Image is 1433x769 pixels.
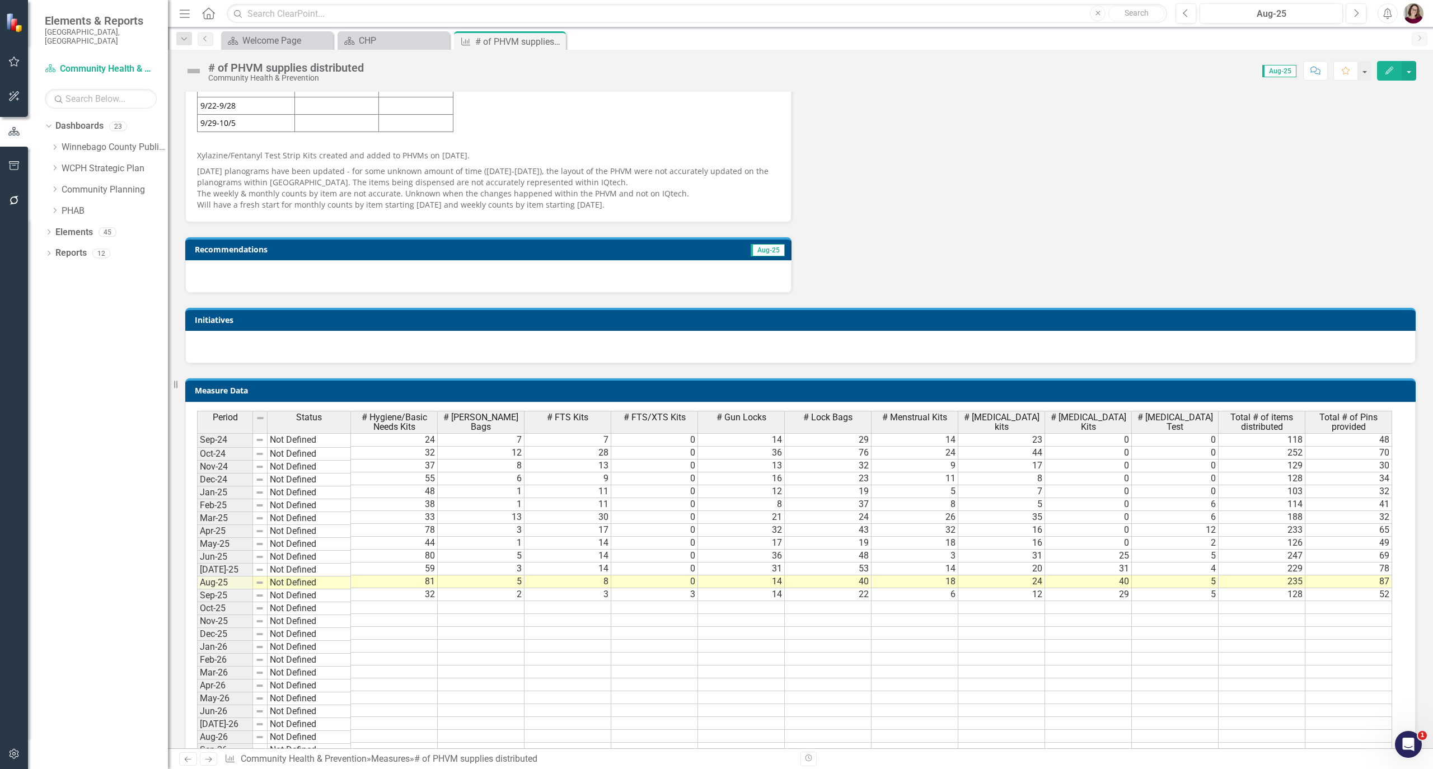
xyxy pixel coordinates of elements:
td: 1 [438,485,525,498]
img: 8DAGhfEEPCf229AAAAAElFTkSuQmCC [255,552,264,561]
td: Not Defined [268,692,351,705]
td: Not Defined [268,512,351,525]
td: Aug-25 [197,576,253,589]
h3: Initiatives [195,316,1410,324]
a: Dashboards [55,120,104,133]
td: 3 [611,588,698,601]
td: [DATE]-25 [197,564,253,576]
td: 0 [1045,433,1132,447]
td: 23 [785,472,872,485]
td: 0 [1132,447,1219,459]
img: 8DAGhfEEPCf229AAAAAElFTkSuQmCC [255,501,264,510]
td: Sep-25 [197,589,253,602]
span: Period [213,412,238,423]
td: 70 [1305,447,1392,459]
td: 14 [525,550,611,562]
td: 35 [958,511,1045,524]
td: 26 [872,511,958,524]
td: Not Defined [268,538,351,551]
img: 8DAGhfEEPCf229AAAAAElFTkSuQmCC [256,414,265,423]
td: 0 [611,575,698,588]
td: 13 [525,459,611,472]
img: 8DAGhfEEPCf229AAAAAElFTkSuQmCC [255,488,264,497]
td: 0 [611,472,698,485]
td: 80 [351,550,438,562]
img: 8DAGhfEEPCf229AAAAAElFTkSuQmCC [255,655,264,664]
td: 8 [872,498,958,511]
td: 40 [785,575,872,588]
td: 78 [351,524,438,537]
td: 31 [698,562,785,575]
td: 3 [438,524,525,537]
img: 8DAGhfEEPCf229AAAAAElFTkSuQmCC [255,591,264,600]
td: 9/22-9/28 [198,97,295,114]
td: Not Defined [268,731,351,744]
div: » » [224,753,792,766]
td: 0 [1132,433,1219,447]
td: 5 [438,550,525,562]
a: Community Planning [62,184,168,196]
img: 8DAGhfEEPCf229AAAAAElFTkSuQmCC [255,681,264,690]
td: 14 [872,433,958,447]
a: Elements [55,226,93,239]
td: May-26 [197,692,253,705]
td: 129 [1219,459,1305,472]
td: 19 [785,485,872,498]
td: 78 [1305,562,1392,575]
td: 5 [1132,550,1219,562]
td: 28 [525,447,611,459]
span: # Gun Locks [716,412,766,423]
td: Not Defined [268,461,351,473]
td: 0 [611,498,698,511]
img: Sarahjean Schluechtermann [1403,3,1423,24]
td: Apr-25 [197,525,253,538]
img: 8DAGhfEEPCf229AAAAAElFTkSuQmCC [255,707,264,716]
span: Total # of items distributed [1221,412,1303,432]
td: 17 [698,537,785,550]
td: 0 [611,550,698,562]
a: Measures [371,753,410,764]
td: 0 [1045,511,1132,524]
td: 4 [1132,562,1219,575]
td: 48 [351,485,438,498]
td: Jan-25 [197,486,253,499]
td: 24 [872,447,958,459]
p: [DATE] planograms have been updated - for some unknown amount of time ([DATE]-[DATE]), the layout... [197,163,780,210]
td: 0 [611,459,698,472]
img: 8DAGhfEEPCf229AAAAAElFTkSuQmCC [255,630,264,639]
td: 29 [1045,588,1132,601]
span: Total # of Pins provided [1308,412,1389,432]
td: 5 [1132,588,1219,601]
td: 126 [1219,537,1305,550]
a: WCPH Strategic Plan [62,162,168,175]
td: Apr-26 [197,679,253,692]
td: 5 [958,498,1045,511]
div: 23 [109,121,127,131]
td: 1 [438,498,525,511]
td: 6 [438,472,525,485]
td: Not Defined [268,576,351,589]
td: 2 [438,588,525,601]
td: 14 [698,433,785,447]
td: 9/29-10/5 [198,114,295,132]
td: 36 [698,550,785,562]
td: 38 [351,498,438,511]
td: Not Defined [268,667,351,679]
td: Dec-24 [197,473,253,486]
td: 34 [1305,472,1392,485]
td: 12 [438,447,525,459]
td: 33 [351,511,438,524]
td: 6 [1132,498,1219,511]
td: 11 [525,498,611,511]
div: 12 [92,248,110,258]
td: 8 [958,472,1045,485]
img: 8DAGhfEEPCf229AAAAAElFTkSuQmCC [255,540,264,548]
td: 69 [1305,550,1392,562]
button: Search [1108,6,1164,21]
td: 17 [525,524,611,537]
td: 0 [611,537,698,550]
td: 0 [611,524,698,537]
td: 37 [785,498,872,511]
td: 8 [525,575,611,588]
